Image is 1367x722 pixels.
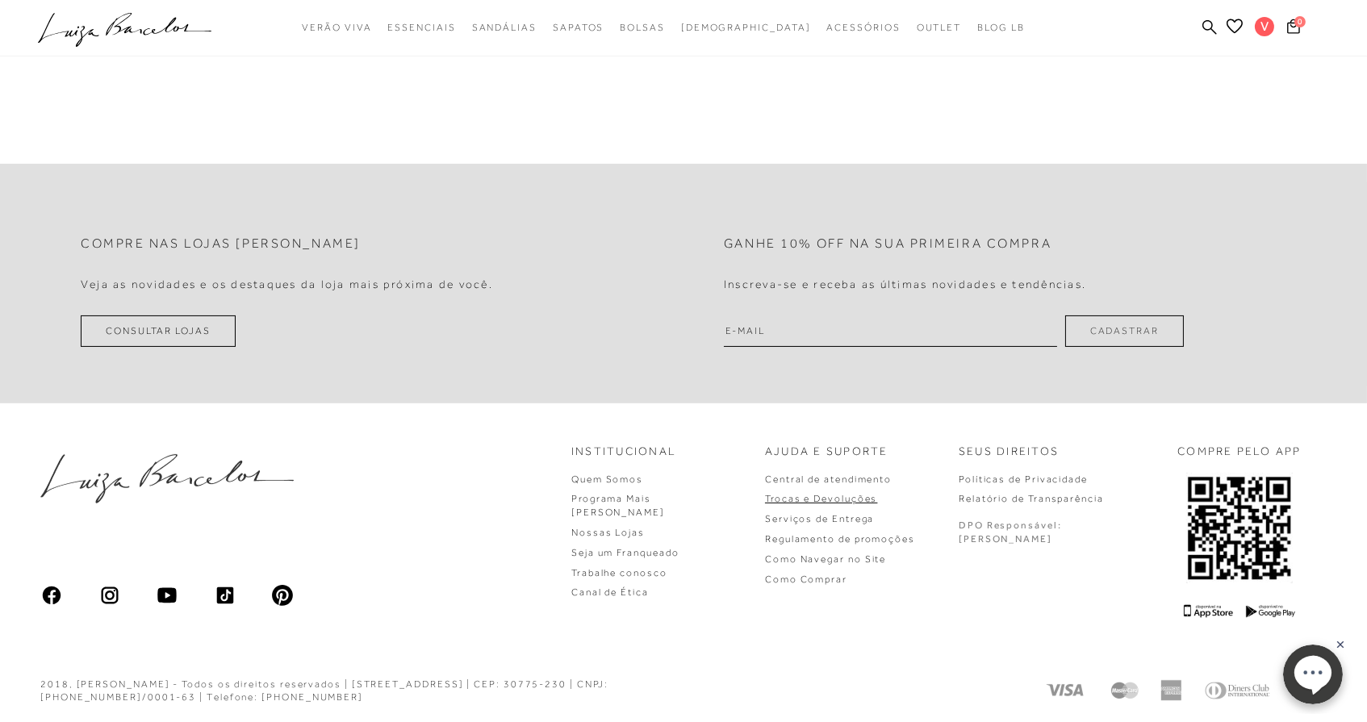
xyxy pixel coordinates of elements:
a: Serviços de Entrega [765,513,874,524]
button: V [1248,16,1282,41]
span: Acessórios [827,22,901,33]
img: tiktok [214,584,236,607]
span: Sapatos [553,22,604,33]
a: Trabalhe conosco [571,567,667,578]
span: 0 [1294,16,1306,27]
img: Mastercard [1109,680,1141,701]
img: youtube_material_rounded [156,584,178,607]
a: noSubCategoriesText [472,13,537,43]
a: Relatório de Transparência [959,493,1104,504]
img: App Store Logo [1184,604,1233,618]
span: [DEMOGRAPHIC_DATA] [681,22,811,33]
img: American Express [1160,680,1181,701]
a: BLOG LB [977,13,1024,43]
span: Bolsas [620,22,665,33]
input: E-mail [724,315,1057,347]
img: Diners Club [1201,680,1273,701]
a: Canal de Ética [571,586,649,598]
div: 2018, [PERSON_NAME] - Todos os direitos reservados | [STREET_ADDRESS] | CEP: 30775-230 | CNPJ: [P... [40,678,726,705]
a: noSubCategoriesText [387,13,455,43]
a: Políticas de Privacidade [959,474,1088,485]
img: Visa [1044,680,1089,701]
img: QRCODE [1186,473,1293,583]
a: noSubCategoriesText [827,13,901,43]
a: Nossas Lojas [571,527,645,538]
button: Cadastrar [1065,315,1184,347]
a: Trocas e Devoluções [765,493,877,504]
a: noSubCategoriesText [620,13,665,43]
a: Como Comprar [765,574,847,585]
span: Sandálias [472,22,537,33]
a: Seja um Franqueado [571,547,679,558]
img: pinterest_ios_filled [271,584,294,607]
img: facebook_ios_glyph [40,584,63,607]
span: Verão Viva [302,22,371,33]
img: instagram_material_outline [98,584,121,607]
a: Consultar Lojas [81,315,236,347]
a: noSubCategoriesText [917,13,962,43]
span: Essenciais [387,22,455,33]
a: noSubCategoriesText [681,13,811,43]
h4: Inscreva-se e receba as últimas novidades e tendências. [724,278,1086,291]
a: Central de atendimento [765,474,892,485]
p: Institucional [571,444,676,460]
img: Google Play Logo [1246,604,1295,618]
a: noSubCategoriesText [302,13,371,43]
h2: Compre nas lojas [PERSON_NAME] [81,236,361,252]
a: Como Navegar no Site [765,553,886,565]
p: DPO Responsável: [PERSON_NAME] [959,519,1062,546]
span: Outlet [917,22,962,33]
p: COMPRE PELO APP [1177,444,1302,460]
h2: Ganhe 10% off na sua primeira compra [724,236,1051,252]
p: Seus Direitos [959,444,1059,460]
button: 0 [1282,18,1305,40]
p: Ajuda e Suporte [765,444,888,460]
a: Programa Mais [PERSON_NAME] [571,493,665,518]
h4: Veja as novidades e os destaques da loja mais próxima de você. [81,278,493,291]
a: noSubCategoriesText [553,13,604,43]
a: Quem Somos [571,474,643,485]
a: Regulamento de promoções [765,533,915,545]
img: luiza-barcelos.png [40,454,294,503]
span: V [1255,17,1274,36]
span: BLOG LB [977,22,1024,33]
